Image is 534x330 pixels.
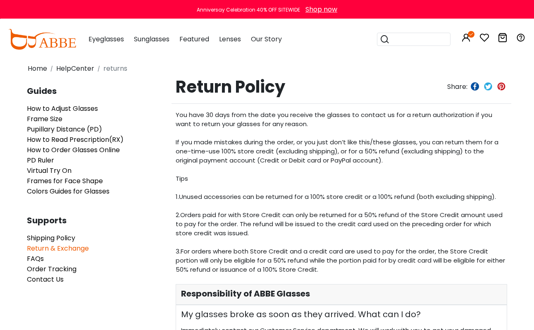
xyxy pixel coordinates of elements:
[27,187,110,196] a: Colors Guides for Glasses
[181,310,502,318] span: My glasses broke as soon as they arrived. What can I do?
[27,176,103,186] a: Frames for Face Shape
[27,254,44,263] a: FAQs
[27,155,54,165] a: PD Ruler
[88,34,124,44] span: Eyeglasses
[27,114,62,124] a: Frame Size
[56,64,94,73] a: HelpCenter
[176,110,508,274] p: You have 30 days from the date you receive the glasses to contact us for a return authorization i...
[8,29,76,50] img: abbeglasses.com
[27,216,176,225] span: Supports
[27,104,98,113] a: How to Adjust Glasses
[301,5,337,14] a: Shop now
[27,124,102,134] a: Pupillary Distance (PD)
[134,34,169,44] span: Sunglasses
[251,34,282,44] span: Our Story
[27,166,72,175] a: Virtual Try On
[471,82,479,91] img: facebook
[447,82,467,91] span: Share:
[27,135,124,144] a: How to Read Prescription(RX)
[497,82,505,91] img: pinterest
[27,233,75,243] a: Shipping Policy
[27,244,89,253] a: Return & Exchange
[27,145,120,155] a: How to Order Glasses Online
[27,60,508,77] nav: breadcrumb
[172,77,398,97] span: Return Policy
[305,4,337,14] div: Shop now
[28,64,47,73] a: Home
[27,264,76,274] a: Order Tracking
[219,34,241,44] span: Lenses
[181,288,310,299] span: Responsibility of ABBE Glasses
[484,82,492,91] img: twitter
[197,6,300,14] div: Anniversay Celebration 40% OFF SITEWIDE
[103,64,127,73] a: returns
[27,87,176,95] span: Guides
[179,34,209,44] span: Featured
[27,275,64,284] a: Contact Us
